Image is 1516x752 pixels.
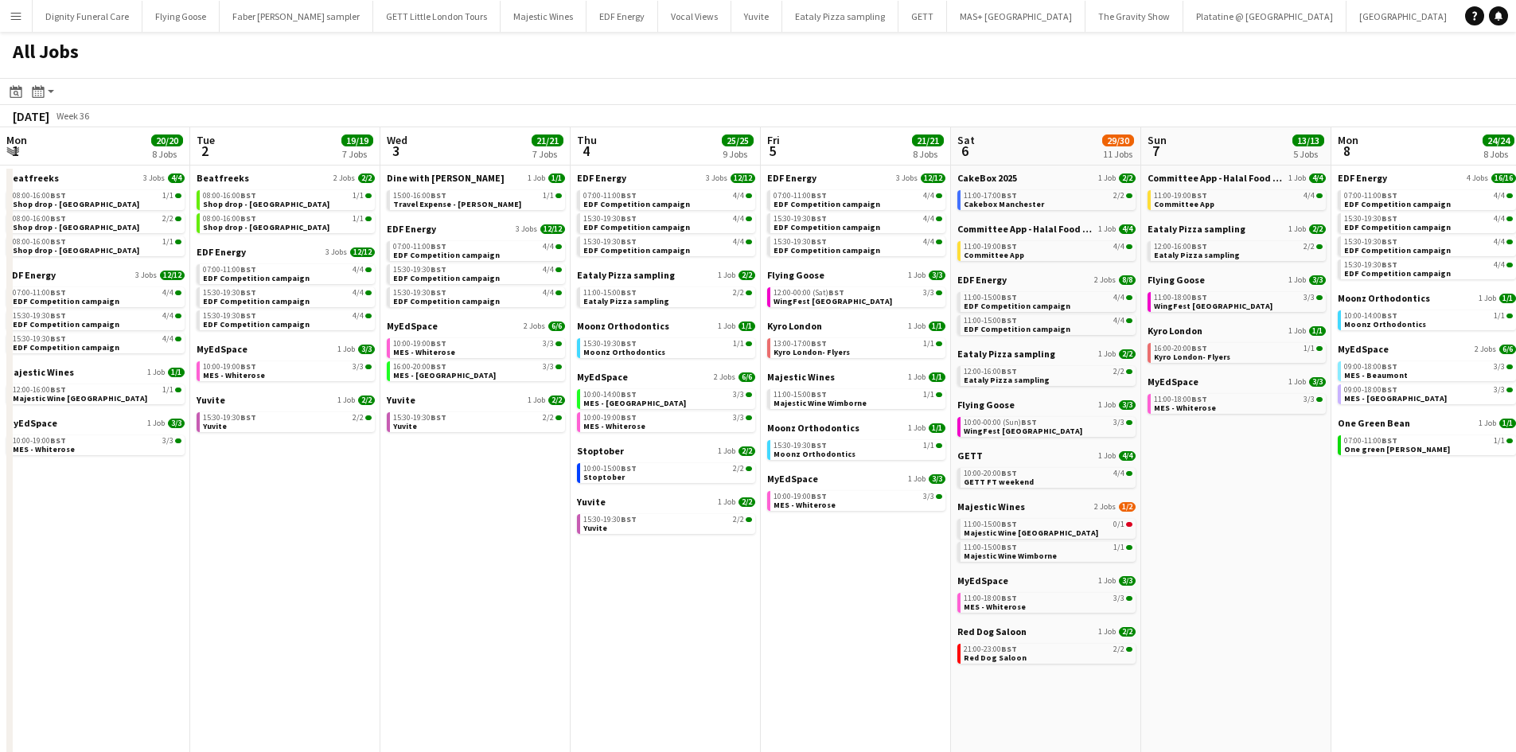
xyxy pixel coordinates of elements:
[1148,274,1205,286] span: Flying Goose
[1309,326,1326,336] span: 1/1
[767,269,945,320] div: Flying Goose1 Job3/312:00-00:00 (Sat)BST3/3WingFest [GEOGRAPHIC_DATA]
[13,310,181,329] a: 15:30-19:30BST4/4EDF Competition campaign
[393,296,500,306] span: EDF Competition campaign
[1344,245,1451,255] span: EDF Competition campaign
[964,250,1024,260] span: Committee App
[733,289,744,297] span: 2/2
[1338,172,1516,184] a: EDF Energy4 Jobs16/16
[947,1,1085,32] button: MAS+ [GEOGRAPHIC_DATA]
[621,287,637,298] span: BST
[1382,190,1397,201] span: BST
[1191,190,1207,201] span: BST
[1309,275,1326,285] span: 3/3
[1113,243,1124,251] span: 4/4
[577,320,669,332] span: Moonz Orthodontics
[1338,292,1430,304] span: Moonz Orthodontics
[577,172,755,184] a: EDF Energy3 Jobs12/12
[1001,241,1017,251] span: BST
[13,238,66,246] span: 08:00-16:00
[1382,259,1397,270] span: BST
[13,215,66,223] span: 08:00-16:00
[387,320,438,332] span: MyEdSpace
[1098,224,1116,234] span: 1 Job
[1344,236,1513,255] a: 15:30-19:30BST4/4EDF Competition campaign
[577,320,755,332] a: Moonz Orthodontics1 Job1/1
[50,310,66,321] span: BST
[387,172,505,184] span: Dine with Dina
[1344,238,1397,246] span: 15:30-19:30
[774,289,844,297] span: 12:00-00:00 (Sat)
[583,236,752,255] a: 15:30-19:30BST4/4EDF Competition campaign
[13,213,181,232] a: 08:00-16:00BST2/2Shop drop - [GEOGRAPHIC_DATA]
[142,1,220,32] button: Flying Goose
[733,192,744,200] span: 4/4
[964,190,1132,208] a: 11:00-17:00BST2/2Cakebox Manchester
[203,266,256,274] span: 07:00-11:00
[524,321,545,331] span: 2 Jobs
[393,199,521,209] span: Travel Expense - Jade
[13,287,181,306] a: 07:00-11:00BST4/4EDF Competition campaign
[1148,274,1326,286] a: Flying Goose1 Job3/3
[964,324,1070,334] span: EDF Competition campaign
[731,173,755,183] span: 12/12
[957,223,1095,235] span: Committee App - Halal Food Festival
[1491,173,1516,183] span: 16/16
[658,1,731,32] button: Vocal Views
[896,173,918,183] span: 3 Jobs
[1288,224,1306,234] span: 1 Job
[811,236,827,247] span: BST
[431,287,446,298] span: BST
[393,266,446,274] span: 15:30-19:30
[1148,325,1326,376] div: Kyro London1 Job1/116:00-20:00BST1/1Kyro London- Flyers
[50,287,66,298] span: BST
[358,173,375,183] span: 2/2
[240,264,256,275] span: BST
[197,246,246,258] span: EDF Energy
[548,173,565,183] span: 1/1
[1113,294,1124,302] span: 4/4
[583,190,752,208] a: 07:00-11:00BST4/4EDF Competition campaign
[583,192,637,200] span: 07:00-11:00
[203,319,310,329] span: EDF Competition campaign
[1098,173,1116,183] span: 1 Job
[13,199,139,209] span: Shop drop - Bradford
[782,1,898,32] button: Eataly Pizza sampling
[957,274,1136,348] div: EDF Energy2 Jobs8/811:00-15:00BST4/4EDF Competition campaign11:00-15:00BST4/4EDF Competition camp...
[964,315,1132,333] a: 11:00-15:00BST4/4EDF Competition campaign
[583,245,690,255] span: EDF Competition campaign
[1304,243,1315,251] span: 2/2
[353,289,364,297] span: 4/4
[929,321,945,331] span: 1/1
[1344,268,1451,279] span: EDF Competition campaign
[583,222,690,232] span: EDF Competition campaign
[203,296,310,306] span: EDF Competition campaign
[718,271,735,280] span: 1 Job
[718,321,735,331] span: 1 Job
[1154,190,1323,208] a: 11:00-19:00BST4/4Committee App
[162,192,173,200] span: 1/1
[811,213,827,224] span: BST
[393,243,446,251] span: 07:00-11:00
[203,215,256,223] span: 08:00-16:00
[240,213,256,224] span: BST
[731,1,782,32] button: Yuvite
[197,172,375,246] div: Beatfreeks2 Jobs2/208:00-16:00BST1/1Shop drop - [GEOGRAPHIC_DATA]08:00-16:00BST1/1Shop drop - [GE...
[240,190,256,201] span: BST
[1344,261,1397,269] span: 15:30-19:30
[1494,261,1505,269] span: 4/4
[1344,310,1513,329] a: 10:00-14:00BST1/1Moonz Orthodontics
[1001,292,1017,302] span: BST
[733,215,744,223] span: 4/4
[1344,222,1451,232] span: EDF Competition campaign
[50,236,66,247] span: BST
[774,215,827,223] span: 15:30-19:30
[220,1,373,32] button: Faber [PERSON_NAME] sampler
[203,312,256,320] span: 15:30-19:30
[1309,224,1326,234] span: 2/2
[767,320,945,371] div: Kyro London1 Job1/113:00-17:00BST1/1Kyro London- Flyers
[964,294,1017,302] span: 11:00-15:00
[548,321,565,331] span: 6/6
[957,172,1136,184] a: CakeBox 20251 Job2/2
[431,241,446,251] span: BST
[13,190,181,208] a: 08:00-16:00BST1/1Shop drop - [GEOGRAPHIC_DATA]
